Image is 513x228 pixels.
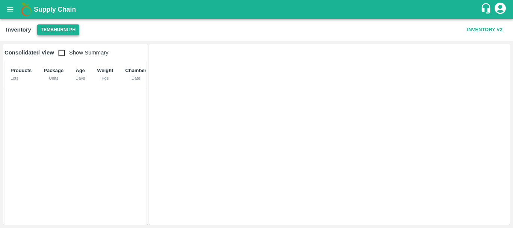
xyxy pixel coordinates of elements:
button: Inventory V2 [464,23,505,36]
button: Select DC [37,24,79,35]
img: logo [19,2,34,17]
b: Inventory [6,27,31,33]
a: Supply Chain [34,4,480,15]
b: Chamber [125,68,146,73]
div: customer-support [480,3,493,16]
div: Kgs [97,75,113,82]
button: open drawer [2,1,19,18]
span: Show Summary [54,50,109,56]
b: Products [11,68,32,73]
b: Consolidated View [5,50,54,56]
b: Age [76,68,85,73]
div: Units [44,75,63,82]
div: Days [75,75,85,82]
div: account of current user [493,2,507,17]
b: Supply Chain [34,6,76,13]
b: Weight [97,68,113,73]
div: Date [125,75,146,82]
b: Package [44,68,63,73]
div: Lots [11,75,32,82]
